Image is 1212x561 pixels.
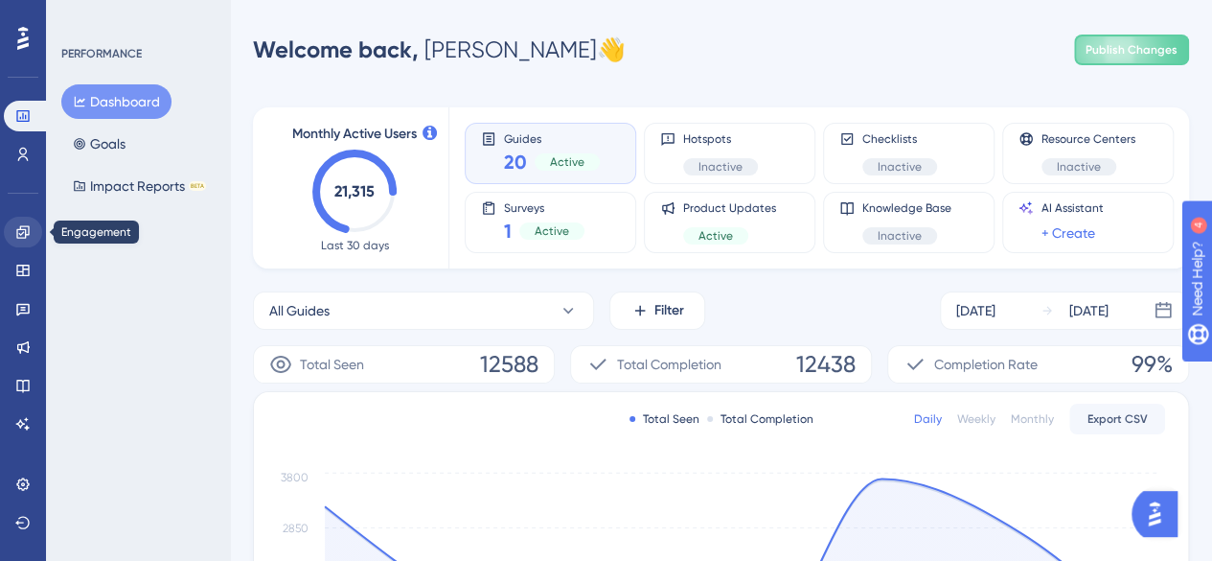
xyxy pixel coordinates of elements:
[535,223,569,239] span: Active
[609,292,705,330] button: Filter
[629,411,699,427] div: Total Seen
[1041,131,1135,147] span: Resource Centers
[281,471,309,484] tspan: 3800
[334,182,375,200] text: 21,315
[283,522,309,535] tspan: 2850
[321,238,389,253] span: Last 30 days
[1074,35,1189,65] button: Publish Changes
[934,353,1038,376] span: Completion Rate
[617,353,721,376] span: Total Completion
[956,299,995,322] div: [DATE]
[683,200,776,216] span: Product Updates
[1011,411,1054,427] div: Monthly
[61,127,137,161] button: Goals
[269,299,330,322] span: All Guides
[504,200,584,214] span: Surveys
[1069,299,1109,322] div: [DATE]
[1041,200,1104,216] span: AI Assistant
[957,411,995,427] div: Weekly
[504,131,600,145] span: Guides
[698,228,733,244] span: Active
[878,159,922,175] span: Inactive
[796,349,856,380] span: 12438
[683,131,758,147] span: Hotspots
[189,181,206,191] div: BETA
[61,46,142,61] div: PERFORMANCE
[878,228,922,244] span: Inactive
[45,5,120,28] span: Need Help?
[504,149,527,175] span: 20
[1132,349,1173,380] span: 99%
[550,154,584,170] span: Active
[914,411,942,427] div: Daily
[253,292,594,330] button: All Guides
[133,10,139,25] div: 4
[1087,411,1148,427] span: Export CSV
[1086,42,1178,58] span: Publish Changes
[480,349,538,380] span: 12588
[1069,404,1165,434] button: Export CSV
[253,35,626,65] div: [PERSON_NAME] 👋
[61,169,217,203] button: Impact ReportsBETA
[862,131,937,147] span: Checklists
[504,218,512,245] span: 1
[292,123,417,146] span: Monthly Active Users
[707,411,813,427] div: Total Completion
[862,200,951,216] span: Knowledge Base
[654,299,684,322] span: Filter
[698,159,743,175] span: Inactive
[300,353,364,376] span: Total Seen
[1041,222,1095,245] a: + Create
[253,35,419,63] span: Welcome back,
[61,84,172,119] button: Dashboard
[1132,485,1189,543] iframe: UserGuiding AI Assistant Launcher
[1057,159,1101,175] span: Inactive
